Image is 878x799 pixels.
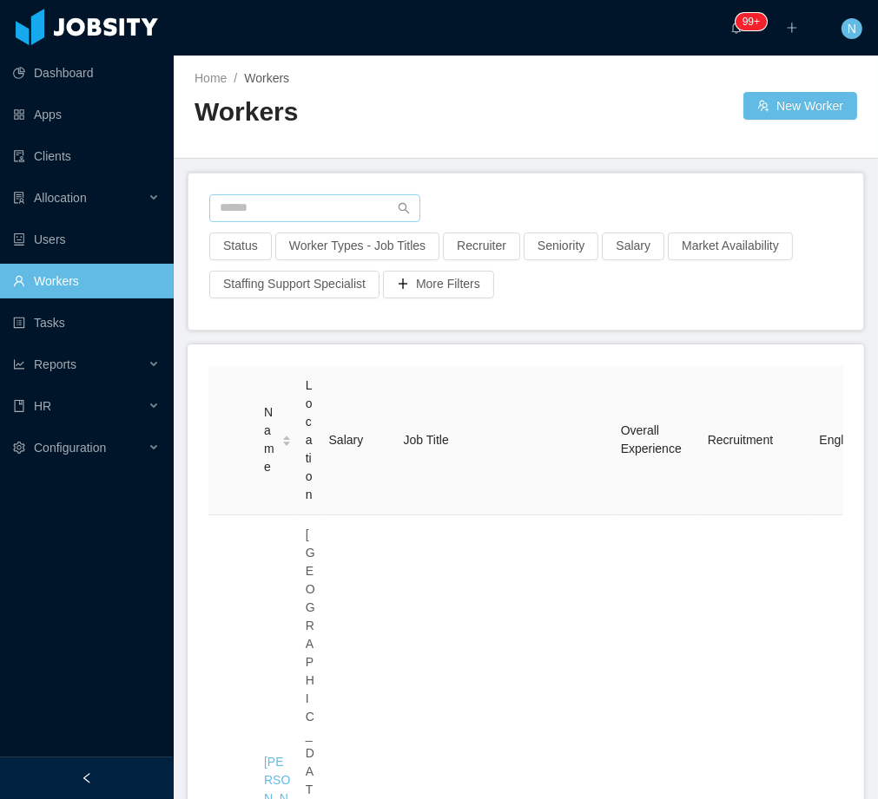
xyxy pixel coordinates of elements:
[209,271,380,298] button: Staffing Support Specialist
[244,71,289,85] span: Workers
[306,378,313,501] span: Location
[281,440,291,445] i: icon: caret-down
[195,71,227,85] a: Home
[743,92,857,120] button: icon: usergroup-addNew Worker
[34,441,106,455] span: Configuration
[443,232,520,260] button: Recruiter
[13,222,160,257] a: icon: robotUsers
[13,358,25,370] i: icon: line-chart
[13,264,160,298] a: icon: userWorkers
[13,442,25,454] i: icon: setting
[329,433,364,447] span: Salary
[195,95,526,130] h2: Workers
[234,71,237,85] span: /
[398,202,410,214] i: icon: search
[668,232,793,260] button: Market Availability
[13,56,160,90] a: icon: pie-chartDashboard
[708,433,773,447] span: Recruitment
[34,399,51,413] span: HR
[524,232,598,260] button: Seniority
[34,357,76,371] span: Reports
[736,13,767,30] sup: 1660
[34,191,87,205] span: Allocation
[281,433,291,438] i: icon: caret-up
[281,433,292,445] div: Sort
[264,403,274,476] span: Name
[13,139,160,174] a: icon: auditClients
[602,232,664,260] button: Salary
[275,232,439,260] button: Worker Types - Job Titles
[13,400,25,412] i: icon: book
[848,18,856,39] span: N
[13,305,160,340] a: icon: profileTasks
[621,423,682,455] span: Overall Experience
[730,22,743,34] i: icon: bell
[209,232,272,260] button: Status
[13,97,160,132] a: icon: appstoreApps
[786,22,798,34] i: icon: plus
[404,433,449,447] span: Job Title
[383,271,494,298] button: icon: plusMore Filters
[13,192,25,204] i: icon: solution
